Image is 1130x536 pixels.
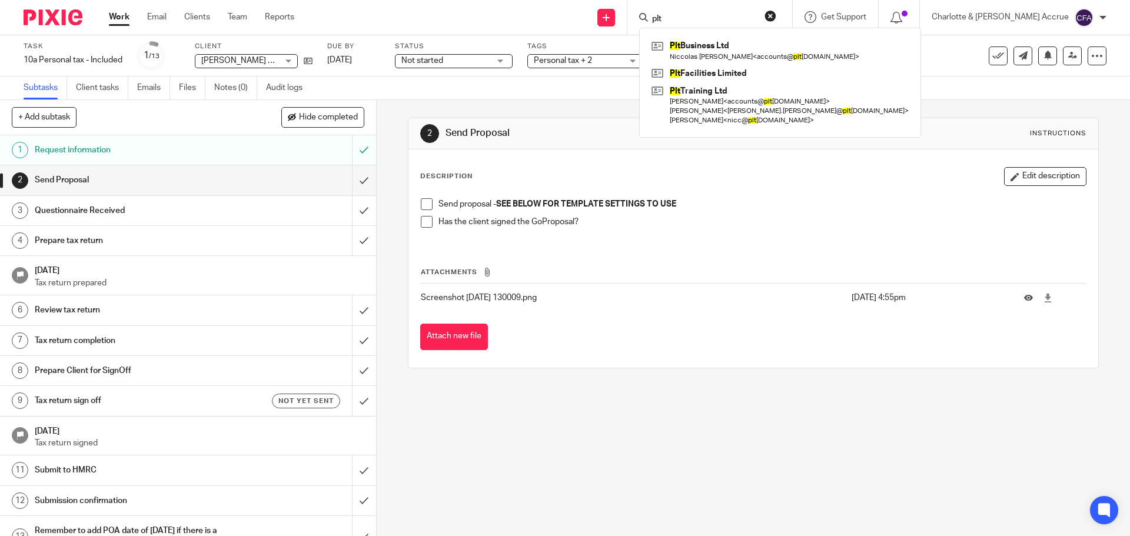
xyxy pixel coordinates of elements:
[821,13,866,21] span: Get Support
[265,11,294,23] a: Reports
[12,107,77,127] button: + Add subtask
[12,362,28,379] div: 8
[35,277,364,289] p: Tax return prepared
[278,396,334,406] span: Not yet sent
[24,54,122,66] div: 10a Personal tax - Included
[201,56,340,65] span: [PERSON_NAME] Partnership Limited
[12,232,28,249] div: 4
[184,11,210,23] a: Clients
[420,124,439,143] div: 2
[932,11,1069,23] p: Charlotte & [PERSON_NAME] Accrue
[651,14,757,25] input: Search
[852,292,1006,304] p: [DATE] 4:55pm
[421,292,845,304] p: Screenshot [DATE] 130009.png
[446,127,779,139] h1: Send Proposal
[147,11,167,23] a: Email
[137,76,170,99] a: Emails
[1030,129,1086,138] div: Instructions
[35,461,238,479] h1: Submit to HMRC
[35,437,364,449] p: Tax return signed
[12,392,28,409] div: 9
[12,462,28,478] div: 11
[24,9,82,25] img: Pixie
[12,302,28,318] div: 6
[327,56,352,64] span: [DATE]
[12,492,28,509] div: 12
[228,11,247,23] a: Team
[35,392,238,410] h1: Tax return sign off
[765,10,776,22] button: Clear
[496,200,676,208] strong: SEE BELOW FOR TEMPLATE SETTINGS TO USE
[527,42,645,51] label: Tags
[12,172,28,189] div: 2
[35,362,238,379] h1: Prepare Client for SignOff
[144,49,159,62] div: 1
[12,332,28,349] div: 7
[12,202,28,219] div: 3
[12,142,28,158] div: 1
[438,198,1085,210] p: Send proposal -
[401,56,443,65] span: Not started
[35,232,238,249] h1: Prepare tax return
[35,492,238,510] h1: Submission confirmation
[327,42,380,51] label: Due by
[266,76,311,99] a: Audit logs
[1043,292,1052,304] a: Download
[1075,8,1094,27] img: svg%3E
[35,171,238,189] h1: Send Proposal
[76,76,128,99] a: Client tasks
[179,76,205,99] a: Files
[299,113,358,122] span: Hide completed
[35,422,364,437] h1: [DATE]
[421,269,477,275] span: Attachments
[420,172,473,181] p: Description
[195,42,313,51] label: Client
[281,107,364,127] button: Hide completed
[35,202,238,219] h1: Questionnaire Received
[109,11,129,23] a: Work
[24,42,122,51] label: Task
[395,42,513,51] label: Status
[35,262,364,277] h1: [DATE]
[35,332,238,349] h1: Tax return completion
[534,56,592,65] span: Personal tax + 2
[420,324,488,350] button: Attach new file
[149,53,159,59] small: /13
[35,141,238,159] h1: Request information
[214,76,257,99] a: Notes (0)
[35,301,238,319] h1: Review tax return
[24,76,67,99] a: Subtasks
[438,216,1085,228] p: Has the client signed the GoProposal?
[1004,167,1086,186] button: Edit description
